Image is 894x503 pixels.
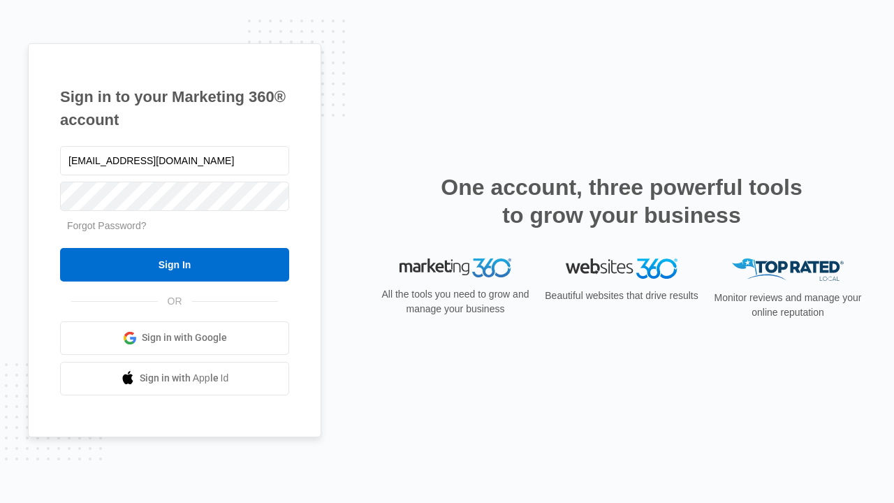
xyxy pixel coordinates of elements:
[60,146,289,175] input: Email
[732,258,844,282] img: Top Rated Local
[377,287,534,316] p: All the tools you need to grow and manage your business
[60,85,289,131] h1: Sign in to your Marketing 360® account
[400,258,511,278] img: Marketing 360
[710,291,866,320] p: Monitor reviews and manage your online reputation
[437,173,807,229] h2: One account, three powerful tools to grow your business
[142,330,227,345] span: Sign in with Google
[60,362,289,395] a: Sign in with Apple Id
[158,294,192,309] span: OR
[60,248,289,282] input: Sign In
[60,321,289,355] a: Sign in with Google
[67,220,147,231] a: Forgot Password?
[140,371,229,386] span: Sign in with Apple Id
[566,258,677,279] img: Websites 360
[543,289,700,303] p: Beautiful websites that drive results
